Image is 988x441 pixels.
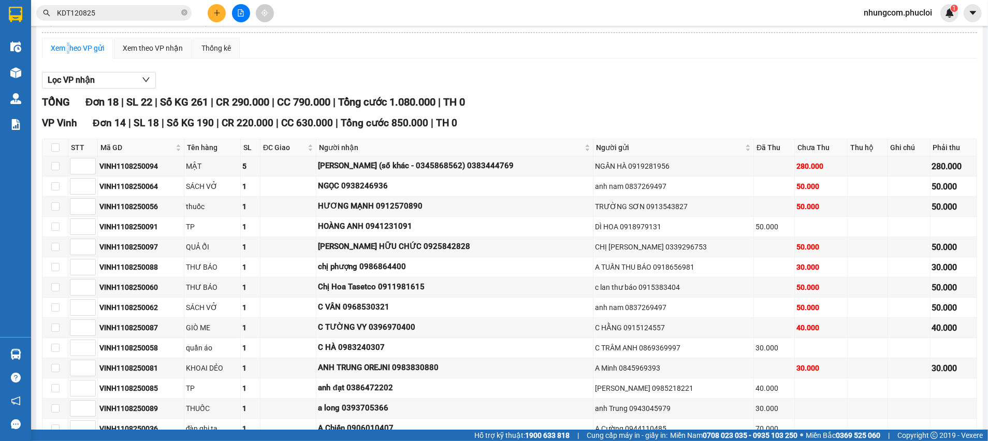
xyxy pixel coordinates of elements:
div: THƯ BÁO [186,282,239,293]
div: 1 [242,423,258,434]
button: plus [208,4,226,22]
div: QUẢ ỔI [186,241,239,253]
div: 70.000 [755,423,793,434]
div: CHỊ [PERSON_NAME] 0339296753 [595,241,752,253]
span: Số KG 190 [167,117,214,129]
span: | [577,430,579,441]
div: C TƯỜNG VY 0396970400 [318,321,591,334]
div: anh đạt 0386472202 [318,382,591,394]
th: Chưa Thu [795,139,847,156]
div: 50.000 [932,301,975,314]
div: 1 [242,201,258,212]
div: THUỐC [186,403,239,414]
div: MẬT [186,160,239,172]
span: Lọc VP nhận [48,73,95,86]
span: search [43,9,50,17]
div: C TRÂM ANH 0869369997 [595,342,752,354]
div: VINH1108250085 [99,383,182,394]
th: SL [241,139,260,156]
button: caret-down [964,4,982,22]
div: đàn ghi ta [186,423,239,434]
div: chị phượng 0986864400 [318,261,591,273]
div: quần áo [186,342,239,354]
span: Miền Nam [670,430,797,441]
span: | [211,96,213,108]
div: VINH1108250058 [99,342,182,354]
td: VINH1108250062 [98,298,184,318]
span: copyright [931,432,938,439]
th: Đã Thu [754,139,795,156]
td: VINH1108250064 [98,177,184,197]
div: VINH1108250036 [99,423,182,434]
div: A TUẤN THU BÁO 0918656981 [595,261,752,273]
div: 50.000 [932,281,975,294]
td: VINH1108250097 [98,237,184,257]
span: | [276,117,279,129]
span: Tổng cước 1.080.000 [338,96,435,108]
div: 40.000 [796,322,845,333]
li: [PERSON_NAME], [PERSON_NAME] [97,25,433,38]
th: Thu hộ [848,139,888,156]
img: logo.jpg [13,13,65,65]
span: close-circle [181,9,187,16]
div: A Chiến 0906010407 [318,422,591,435]
td: VINH1108250056 [98,197,184,217]
span: | [121,96,124,108]
div: A Minh 0845969393 [595,362,752,374]
div: c lan thư báo 0915383404 [595,282,752,293]
div: HOÀNG ANH 0941231091 [318,220,591,233]
span: caret-down [968,8,978,18]
span: | [333,96,336,108]
img: logo-vxr [9,7,22,22]
span: ⚪️ [800,433,803,437]
span: Tổng cước 850.000 [341,117,428,129]
div: Thống kê [201,42,231,54]
div: Xem theo VP gửi [51,42,104,54]
div: 50.000 [796,181,845,192]
span: message [11,419,21,429]
span: 1 [952,5,956,12]
th: STT [68,139,98,156]
span: TH 0 [436,117,457,129]
div: TP [186,221,239,232]
div: VINH1108250060 [99,282,182,293]
span: nhungcom.phucloi [855,6,940,19]
div: Chị Hoa Tasetco 0911981615 [318,281,591,293]
div: 50.000 [932,241,975,254]
img: icon-new-feature [945,8,954,18]
div: 30.000 [932,362,975,375]
div: C VÂN 0968530321 [318,301,591,314]
td: VINH1108250036 [98,419,184,439]
span: aim [261,9,268,17]
td: VINH1108250081 [98,358,184,378]
img: warehouse-icon [10,41,21,52]
span: | [128,117,131,129]
img: warehouse-icon [10,93,21,104]
span: ĐC Giao [263,142,306,153]
td: VINH1108250088 [98,257,184,277]
th: Tên hàng [184,139,241,156]
div: VINH1108250089 [99,403,182,414]
div: VINH1108250091 [99,221,182,232]
th: Phải thu [931,139,977,156]
strong: 1900 633 818 [525,431,570,439]
div: VINH1108250097 [99,241,182,253]
div: 1 [242,403,258,414]
button: Lọc VP nhận [42,72,156,89]
div: 30.000 [796,261,845,273]
div: 1 [242,282,258,293]
span: question-circle [11,373,21,383]
td: VINH1108250060 [98,277,184,298]
div: anh nam 0837269497 [595,302,752,313]
span: file-add [237,9,244,17]
div: Xem theo VP nhận [123,42,183,54]
div: KHOAI DẺO [186,362,239,374]
span: notification [11,396,21,406]
span: CR 220.000 [222,117,273,129]
span: Hỗ trợ kỹ thuật: [474,430,570,441]
strong: 0708 023 035 - 0935 103 250 [703,431,797,439]
div: 50.000 [796,201,845,212]
span: TH 0 [443,96,465,108]
div: 5 [242,160,258,172]
span: | [888,430,890,441]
